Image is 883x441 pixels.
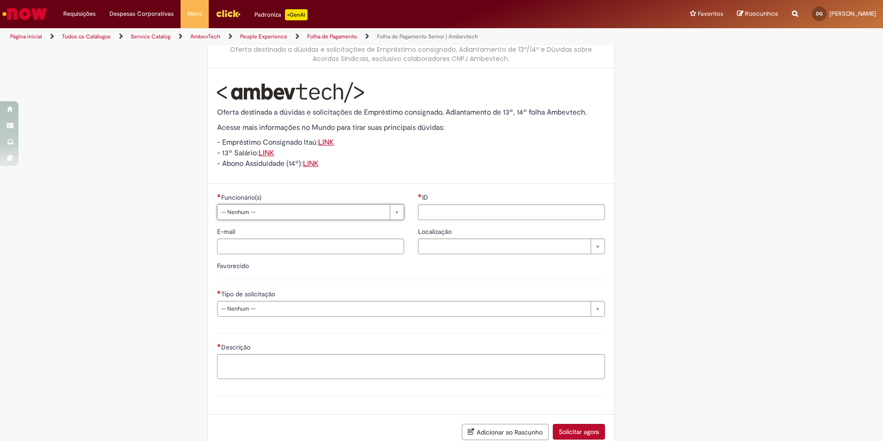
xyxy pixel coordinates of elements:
[418,194,422,197] span: Necessários
[217,108,587,117] span: Oferta destinada a dúvidas e solicitações de Empréstimo consignado, Adiantamento de 13º, 14º folh...
[318,138,334,147] a: LINK
[217,239,404,254] input: E-mail
[221,193,263,202] span: Funcionário(s)
[829,10,876,18] span: [PERSON_NAME]
[217,262,249,270] label: Favorecido
[7,28,582,45] ul: Trilhas de página
[217,45,605,63] div: Oferta destinada a dúvidas e solicitações de Empréstimo consignado, Adiantamento de 13º/14º e Dúv...
[1,5,48,23] img: ServiceNow
[737,10,778,18] a: Rascunhos
[217,227,237,236] span: E-mail
[285,9,308,20] p: +GenAi
[240,33,287,40] a: People Experience
[221,205,385,220] span: -- Nenhum --
[418,227,454,236] span: Localização
[377,33,478,40] a: Folha de Pagamento Senior | Ambevtech
[418,239,605,254] a: Limpar campo Localização
[217,194,221,197] span: Necessários
[62,33,111,40] a: Todos os Catálogos
[217,290,221,294] span: Necessários
[109,9,174,18] span: Despesas Corporativas
[131,33,170,40] a: Service Catalog
[221,343,252,351] span: Descrição
[216,6,241,20] img: click_logo_yellow_360x200.png
[698,9,723,18] span: Favoritos
[221,290,277,298] span: Tipo de solicitação
[217,343,221,347] span: Necessários
[187,9,202,18] span: More
[217,148,274,158] span: - 13º Salário:
[553,424,605,440] button: Solicitar agora
[217,159,319,168] span: - Abono Assiduidade (14º):
[217,138,334,147] span: - Empréstimo Consignado Itaú:
[303,159,319,168] a: LINK
[254,9,308,20] div: Padroniza
[745,9,778,18] span: Rascunhos
[10,33,42,40] a: Página inicial
[217,123,445,132] span: Acesse mais informações no Mundo para tirar suas principais dúvidas:
[221,301,586,316] span: -- Nenhum --
[418,204,605,220] input: ID
[816,11,823,17] span: DG
[307,33,357,40] a: Folha de Pagamento
[259,148,274,158] a: LINK
[422,193,430,202] span: ID
[190,33,220,40] a: AmbevTech
[217,354,605,379] textarea: Descrição
[63,9,96,18] span: Requisições
[462,424,549,440] button: Adicionar ao Rascunho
